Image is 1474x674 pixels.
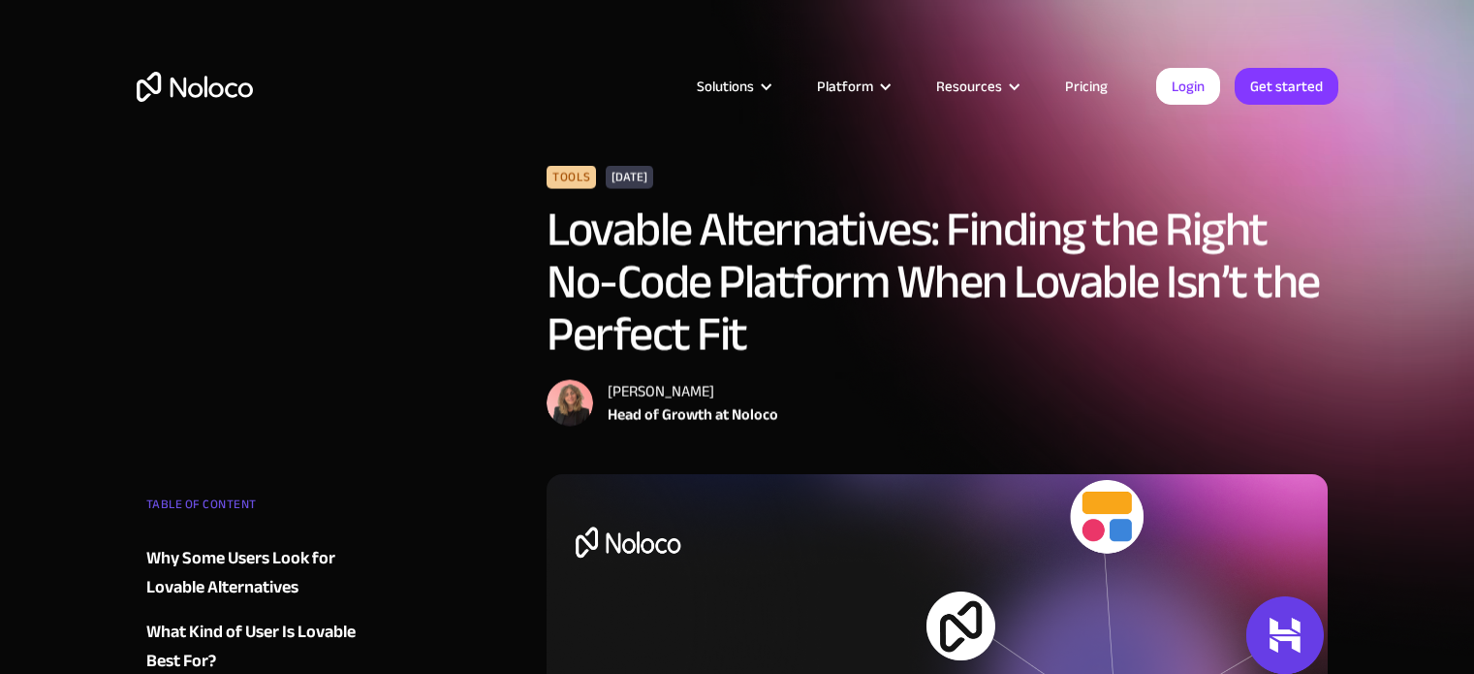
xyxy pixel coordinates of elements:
h1: Lovable Alternatives: Finding the Right No-Code Platform When Lovable Isn’t the Perfect Fit [547,204,1329,361]
div: Resources [936,74,1002,99]
div: Solutions [697,74,754,99]
a: Get started [1235,68,1338,105]
a: home [137,72,253,102]
a: Login [1156,68,1220,105]
div: [PERSON_NAME] [608,380,778,403]
div: Head of Growth at Noloco [608,403,778,427]
div: Resources [912,74,1041,99]
div: Solutions [673,74,793,99]
a: Why Some Users Look for Lovable Alternatives [146,544,381,602]
div: Platform [817,74,873,99]
div: Platform [793,74,912,99]
a: Pricing [1041,74,1132,99]
div: TABLE OF CONTENT [146,490,381,529]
